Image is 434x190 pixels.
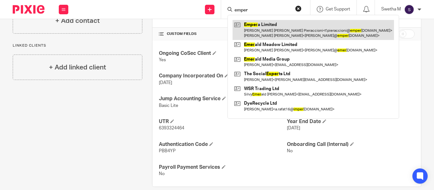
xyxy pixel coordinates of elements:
input: Search [234,8,291,13]
h4: CUSTOM FIELDS [159,31,287,36]
h4: + Add linked client [49,62,106,72]
p: Swetha M [381,6,401,12]
p: Linked clients [13,43,142,48]
h4: Jump Accounting Service [159,95,287,102]
span: [DATE] [159,81,172,85]
span: No [287,149,293,153]
span: Basic Lite [159,103,178,108]
h4: Ongoing CoSec Client [159,50,287,57]
h4: Onboarding Call (Internal) [287,141,415,148]
h4: Year End Date [287,118,415,125]
h4: Authentication Code [159,141,287,148]
h4: + Add contact [55,16,100,26]
img: Pixie [13,5,44,14]
span: 6393324464 [159,126,184,130]
img: svg%3E [404,4,414,15]
h4: UTR [159,118,287,125]
span: No [159,172,165,176]
h4: Company Incorporated On [159,73,287,79]
span: PBB4YP [159,149,176,153]
span: Get Support [326,7,350,11]
h4: Payroll Payment Services [159,164,287,171]
span: Yes [159,58,166,62]
span: [DATE] [287,126,300,130]
button: Clear [295,5,302,12]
